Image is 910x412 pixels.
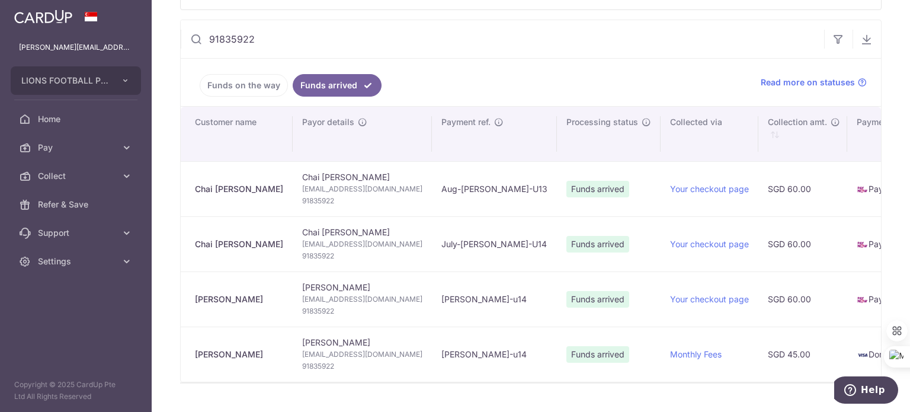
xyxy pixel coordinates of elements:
a: Your checkout page [670,294,749,304]
div: [PERSON_NAME] [195,349,283,360]
td: [PERSON_NAME] [293,327,432,382]
a: Monthly Fees [670,349,722,359]
img: CardUp [14,9,72,24]
span: [EMAIL_ADDRESS][DOMAIN_NAME] [302,349,422,360]
span: 91835922 [302,195,422,207]
th: Collected via [661,107,758,161]
th: Payor details [293,107,432,161]
span: Collection amt. [768,116,827,128]
span: Funds arrived [566,181,629,197]
img: paynow-md-4fe65508ce96feda548756c5ee0e473c78d4820b8ea51387c6e4ad89e58a5e61.png [857,184,869,196]
iframe: Opens a widget where you can find more information [834,376,898,406]
span: Collect [38,170,116,182]
td: SGD 60.00 [758,272,847,327]
a: Your checkout page [670,184,749,194]
div: Chai [PERSON_NAME] [195,183,283,195]
a: Your checkout page [670,239,749,249]
img: paynow-md-4fe65508ce96feda548756c5ee0e473c78d4820b8ea51387c6e4ad89e58a5e61.png [857,239,869,251]
td: SGD 45.00 [758,327,847,382]
span: [EMAIL_ADDRESS][DOMAIN_NAME] [302,293,422,305]
td: SGD 60.00 [758,161,847,216]
span: Pay [38,142,116,154]
span: Payor details [302,116,354,128]
td: [PERSON_NAME]-u14 [432,327,557,382]
img: visa-sm-192604c4577d2d35970c8ed26b86981c2741ebd56154ab54ad91a526f0f24972.png [857,349,869,361]
td: Chai [PERSON_NAME] [293,161,432,216]
th: Processing status [557,107,661,161]
span: 91835922 [302,305,422,317]
a: Funds arrived [293,74,382,97]
img: paynow-md-4fe65508ce96feda548756c5ee0e473c78d4820b8ea51387c6e4ad89e58a5e61.png [857,294,869,306]
span: 91835922 [302,250,422,262]
a: Read more on statuses [761,76,867,88]
td: Aug-[PERSON_NAME]-U13 [432,161,557,216]
td: SGD 60.00 [758,216,847,272]
span: Funds arrived [566,291,629,308]
span: Support [38,227,116,239]
div: [PERSON_NAME] [195,293,283,305]
a: Funds on the way [200,74,288,97]
span: Funds arrived [566,236,629,253]
span: Refer & Save [38,199,116,210]
td: [PERSON_NAME] [293,272,432,327]
span: 91835922 [302,360,422,372]
span: Processing status [566,116,638,128]
th: Payment ref. [432,107,557,161]
span: Payment ref. [441,116,491,128]
p: [PERSON_NAME][EMAIL_ADDRESS][DOMAIN_NAME] [19,41,133,53]
button: LIONS FOOTBALL PTE. LTD. [11,66,141,95]
span: [EMAIL_ADDRESS][DOMAIN_NAME] [302,238,422,250]
td: Chai [PERSON_NAME] [293,216,432,272]
span: Home [38,113,116,125]
span: [EMAIL_ADDRESS][DOMAIN_NAME] [302,183,422,195]
th: Customer name [181,107,293,161]
td: [PERSON_NAME]-u14 [432,272,557,327]
input: Search [181,20,824,58]
span: Funds arrived [566,346,629,363]
td: July-[PERSON_NAME]-U14 [432,216,557,272]
span: Settings [38,255,116,267]
span: Read more on statuses [761,76,855,88]
div: Chai [PERSON_NAME] [195,238,283,250]
span: LIONS FOOTBALL PTE. LTD. [21,75,109,87]
th: Collection amt. : activate to sort column ascending [758,107,847,161]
